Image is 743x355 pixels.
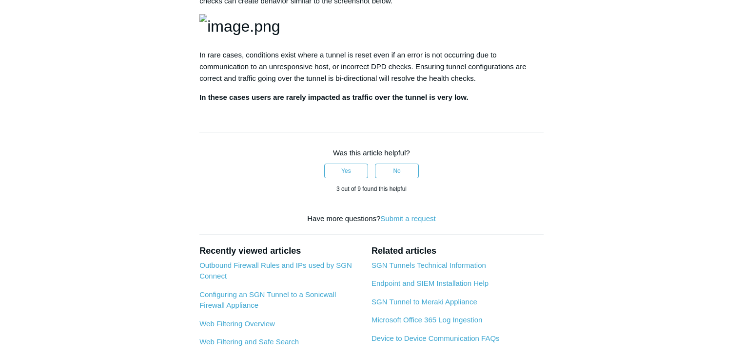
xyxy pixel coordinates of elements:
a: Web Filtering Overview [199,319,275,328]
a: SGN Tunnels Technical Information [371,261,486,269]
a: Outbound Firewall Rules and IPs used by SGN Connect [199,261,352,280]
span: In rare cases, conditions exist where a tunnel is reset even if an error is not occurring due to ... [199,51,526,82]
a: Configuring an SGN Tunnel to a Sonicwall Firewall Appliance [199,290,336,310]
a: Device to Device Communication FAQs [371,334,500,342]
strong: In these cases users are rarely impacted as traffic over the tunnel is very low. [199,93,468,101]
h2: Recently viewed articles [199,244,362,258]
a: Endpoint and SIEM Installation Help [371,279,489,287]
a: Web Filtering and Safe Search [199,337,299,346]
span: Was this article helpful? [333,149,410,157]
h2: Related articles [371,244,544,258]
button: This article was helpful [324,164,368,178]
button: This article was not helpful [375,164,419,178]
a: Microsoft Office 365 Log Ingestion [371,316,482,324]
img: image.png [199,14,280,39]
a: SGN Tunnel to Meraki Appliance [371,298,477,306]
div: Have more questions? [199,213,544,224]
a: Submit a request [380,214,435,223]
span: 3 out of 9 found this helpful [336,186,407,192]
